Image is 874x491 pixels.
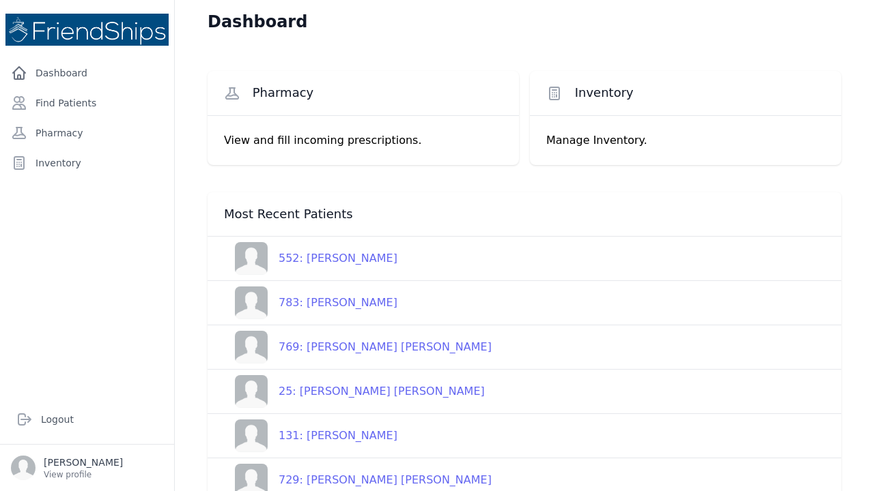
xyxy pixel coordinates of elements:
[11,456,163,480] a: [PERSON_NAME] View profile
[44,456,123,469] p: [PERSON_NAME]
[235,242,268,275] img: person-242608b1a05df3501eefc295dc1bc67a.jpg
[235,419,268,452] img: person-242608b1a05df3501eefc295dc1bc67a.jpg
[530,71,841,165] a: Inventory Manage Inventory.
[208,71,519,165] a: Pharmacy View and fill incoming prescriptions.
[5,149,169,177] a: Inventory
[546,132,825,149] p: Manage Inventory.
[224,375,485,408] a: 25: [PERSON_NAME] [PERSON_NAME]
[5,14,169,46] img: Medical Missions EMR
[11,406,163,433] a: Logout
[575,85,634,101] span: Inventory
[268,383,485,400] div: 25: [PERSON_NAME] [PERSON_NAME]
[5,89,169,117] a: Find Patients
[268,428,397,444] div: 131: [PERSON_NAME]
[235,286,268,319] img: person-242608b1a05df3501eefc295dc1bc67a.jpg
[224,286,397,319] a: 783: [PERSON_NAME]
[224,206,353,222] span: Most Recent Patients
[224,132,503,149] p: View and fill incoming prescriptions.
[224,242,397,275] a: 552: [PERSON_NAME]
[5,59,169,87] a: Dashboard
[235,375,268,408] img: person-242608b1a05df3501eefc295dc1bc67a.jpg
[268,339,492,355] div: 769: [PERSON_NAME] [PERSON_NAME]
[5,119,169,147] a: Pharmacy
[208,11,307,33] h1: Dashboard
[224,331,492,363] a: 769: [PERSON_NAME] [PERSON_NAME]
[268,472,492,488] div: 729: [PERSON_NAME] [PERSON_NAME]
[224,419,397,452] a: 131: [PERSON_NAME]
[253,85,314,101] span: Pharmacy
[235,331,268,363] img: person-242608b1a05df3501eefc295dc1bc67a.jpg
[268,295,397,311] div: 783: [PERSON_NAME]
[268,250,397,267] div: 552: [PERSON_NAME]
[44,469,123,480] p: View profile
